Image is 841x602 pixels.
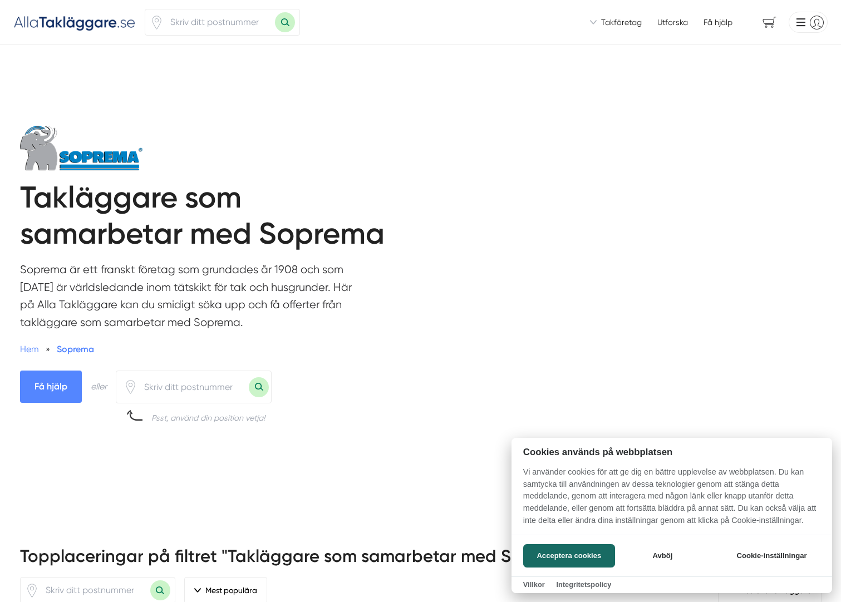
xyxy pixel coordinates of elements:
[512,447,832,457] h2: Cookies används på webbplatsen
[523,580,545,589] a: Villkor
[512,466,832,534] p: Vi använder cookies för att ge dig en bättre upplevelse av webbplatsen. Du kan samtycka till anvä...
[618,544,707,568] button: Avböj
[556,580,611,589] a: Integritetspolicy
[723,544,820,568] button: Cookie-inställningar
[523,544,615,568] button: Acceptera cookies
